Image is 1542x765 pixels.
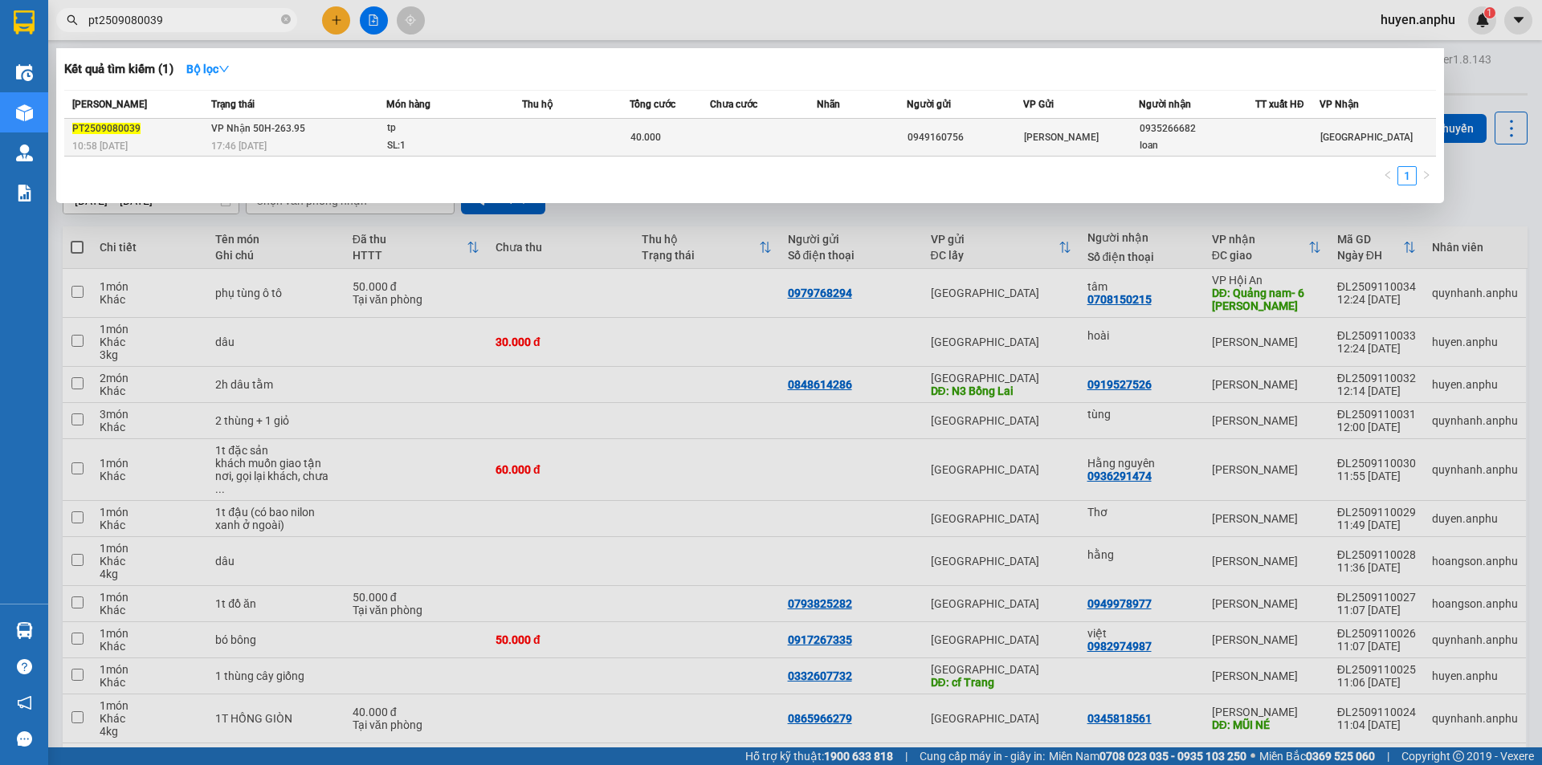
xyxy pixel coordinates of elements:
[17,731,32,747] span: message
[907,99,951,110] span: Người gửi
[387,120,508,137] div: tp
[522,99,553,110] span: Thu hộ
[1024,132,1099,143] span: [PERSON_NAME]
[1139,99,1191,110] span: Người nhận
[387,137,508,155] div: SL: 1
[17,659,32,674] span: question-circle
[16,622,33,639] img: warehouse-icon
[16,104,33,121] img: warehouse-icon
[1383,170,1393,180] span: left
[1417,166,1436,185] li: Next Page
[1422,170,1431,180] span: right
[211,123,305,134] span: VP Nhận 50H-263.95
[16,185,33,201] img: solution-icon
[211,140,267,152] span: 17:46 [DATE]
[186,63,230,75] strong: Bộ lọc
[1140,120,1254,137] div: 0935266682
[173,56,243,82] button: Bộ lọcdown
[1398,167,1416,185] a: 1
[17,695,32,710] span: notification
[1320,132,1413,143] span: [GEOGRAPHIC_DATA]
[908,129,1022,146] div: 0949160756
[630,132,661,143] span: 40.000
[817,99,840,110] span: Nhãn
[1417,166,1436,185] button: right
[1397,166,1417,185] li: 1
[72,123,141,134] span: PT2509080039
[64,61,173,78] h3: Kết quả tìm kiếm ( 1 )
[281,13,291,28] span: close-circle
[16,144,33,161] img: warehouse-icon
[1378,166,1397,185] li: Previous Page
[1378,166,1397,185] button: left
[630,99,675,110] span: Tổng cước
[14,10,35,35] img: logo-vxr
[1255,99,1304,110] span: TT xuất HĐ
[1140,137,1254,154] div: loan
[67,14,78,26] span: search
[281,14,291,24] span: close-circle
[88,11,278,29] input: Tìm tên, số ĐT hoặc mã đơn
[211,99,255,110] span: Trạng thái
[72,140,128,152] span: 10:58 [DATE]
[1023,99,1054,110] span: VP Gửi
[16,64,33,81] img: warehouse-icon
[386,99,430,110] span: Món hàng
[1320,99,1359,110] span: VP Nhận
[72,99,147,110] span: [PERSON_NAME]
[218,63,230,75] span: down
[710,99,757,110] span: Chưa cước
